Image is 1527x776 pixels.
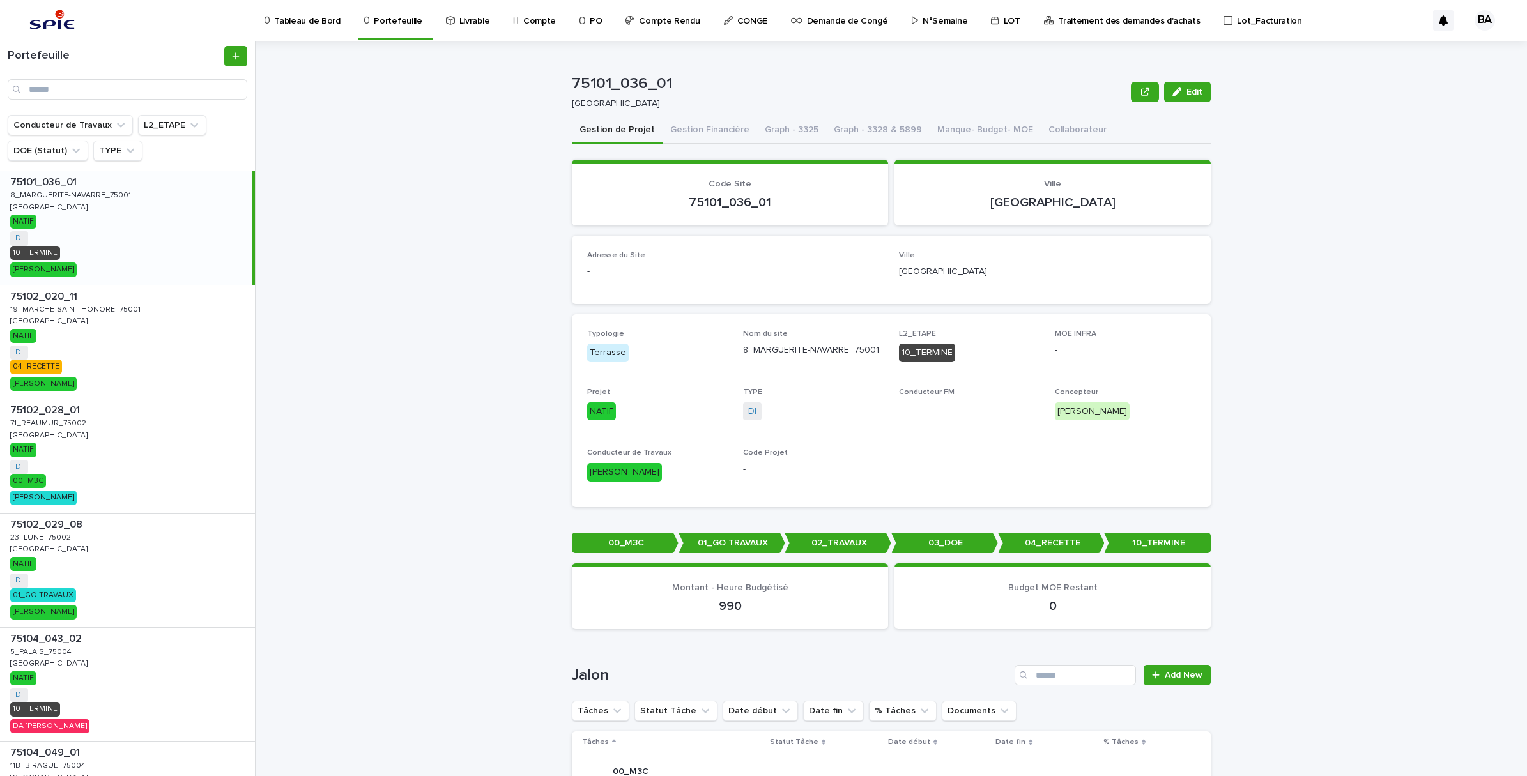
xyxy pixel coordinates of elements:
[587,265,884,278] p: -
[1165,671,1202,680] span: Add New
[995,735,1025,749] p: Date fin
[1055,344,1195,357] p: -
[1015,665,1136,685] input: Search
[748,405,756,418] a: DI
[15,234,23,243] a: DI
[8,79,247,100] input: Search
[743,388,762,396] span: TYPE
[15,576,23,585] a: DI
[572,666,1009,685] h1: Jalon
[10,329,36,343] div: NATIF
[1475,10,1495,31] div: BA
[899,388,955,396] span: Conducteur FM
[826,118,930,144] button: Graph - 3328 & 5899
[709,179,751,188] span: Code Site
[10,303,143,314] p: 19_MARCHE-SAINT-HONORE_75001
[10,429,90,440] p: [GEOGRAPHIC_DATA]
[10,288,80,303] p: 75102_020_11
[723,701,798,721] button: Date début
[10,402,82,416] p: 75102_028_01
[743,463,884,476] p: -
[138,115,206,135] button: L2_ETAPE
[899,330,936,338] span: L2_ETAPE
[743,344,884,357] p: 8_MARGUERITE-NAVARRE_75001
[10,744,82,759] p: 75104_049_01
[785,533,891,554] p: 02_TRAVAUX
[1055,330,1096,338] span: MOE INFRA
[8,141,88,161] button: DOE (Statut)
[899,344,955,362] div: 10_TERMINE
[757,118,826,144] button: Graph - 3325
[10,314,90,326] p: [GEOGRAPHIC_DATA]
[8,49,222,63] h1: Portefeuille
[10,174,79,188] p: 75101_036_01
[942,701,1017,721] button: Documents
[899,252,915,259] span: Ville
[26,8,79,33] img: svstPd6MQfCT1uX1QGkG
[572,701,629,721] button: Tâches
[899,402,1040,416] p: -
[1055,388,1098,396] span: Concepteur
[587,598,873,614] p: 990
[8,115,133,135] button: Conducteur de Travaux
[803,701,864,721] button: Date fin
[587,252,645,259] span: Adresse du Site
[572,75,1126,93] p: 75101_036_01
[587,195,873,210] p: 75101_036_01
[10,188,134,200] p: 8_MARGUERITE-NAVARRE_75001
[572,98,1121,109] p: [GEOGRAPHIC_DATA]
[899,265,1195,278] p: [GEOGRAPHIC_DATA]
[672,583,788,592] span: Montant - Heure Budgétisé
[10,262,77,277] div: [PERSON_NAME]
[1103,735,1139,749] p: % Tâches
[10,360,62,374] div: 04_RECETTE
[10,516,85,531] p: 75102_029_08
[770,735,818,749] p: Statut Tâche
[10,702,60,716] div: 10_TERMINE
[1041,118,1114,144] button: Collaborateur
[10,759,88,770] p: 11B_BIRAGUE_75004
[634,701,717,721] button: Statut Tâche
[869,701,937,721] button: % Tâches
[10,630,84,645] p: 75104_043_02
[10,605,77,619] div: [PERSON_NAME]
[1144,665,1211,685] a: Add New
[587,463,662,482] div: [PERSON_NAME]
[888,735,930,749] p: Date début
[10,474,46,488] div: 00_M3C
[93,141,142,161] button: TYPE
[891,533,998,554] p: 03_DOE
[10,246,60,260] div: 10_TERMINE
[587,330,624,338] span: Typologie
[10,645,74,657] p: 5_PALAIS_75004
[10,491,77,505] div: [PERSON_NAME]
[930,118,1041,144] button: Manque- Budget- MOE
[910,598,1195,614] p: 0
[587,388,610,396] span: Projet
[1186,87,1202,96] span: Edit
[15,690,23,699] a: DI
[10,588,76,602] div: 01_GO TRAVAUX
[587,402,616,421] div: NATIF
[910,195,1195,210] p: [GEOGRAPHIC_DATA]
[10,719,89,733] div: DA [PERSON_NAME]
[1044,179,1061,188] span: Ville
[587,344,629,362] div: Terrasse
[10,671,36,685] div: NATIF
[10,201,90,212] p: [GEOGRAPHIC_DATA]
[10,531,73,542] p: 23_LUNE_75002
[1164,82,1211,102] button: Edit
[10,443,36,457] div: NATIF
[15,462,23,471] a: DI
[15,348,23,357] a: DI
[582,735,609,749] p: Tâches
[1008,583,1098,592] span: Budget MOE Restant
[10,416,89,428] p: 71_REAUMUR_75002
[10,557,36,571] div: NATIF
[572,533,679,554] p: 00_M3C
[1104,533,1211,554] p: 10_TERMINE
[998,533,1105,554] p: 04_RECETTE
[587,449,671,457] span: Conducteur de Travaux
